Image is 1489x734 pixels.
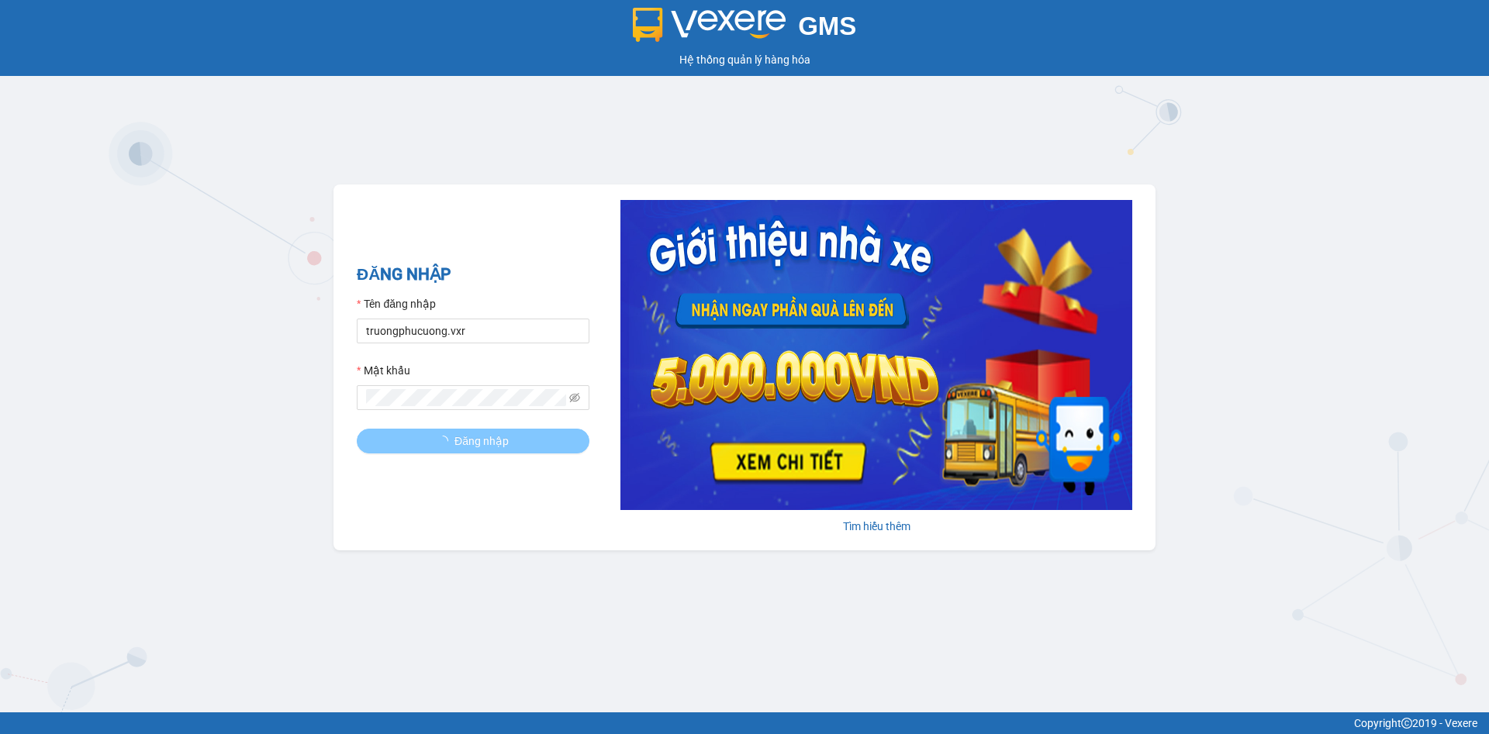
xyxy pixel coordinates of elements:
[357,295,436,312] label: Tên đăng nhập
[366,389,566,406] input: Mật khẩu
[633,8,786,42] img: logo 2
[620,200,1132,510] img: banner-0
[437,436,454,446] span: loading
[357,429,589,453] button: Đăng nhập
[12,715,1477,732] div: Copyright 2019 - Vexere
[1401,718,1412,729] span: copyright
[357,319,589,343] input: Tên đăng nhập
[620,518,1132,535] div: Tìm hiểu thêm
[357,362,410,379] label: Mật khẩu
[454,432,509,450] span: Đăng nhập
[798,12,856,40] span: GMS
[357,262,589,288] h2: ĐĂNG NHẬP
[569,392,580,403] span: eye-invisible
[633,23,857,36] a: GMS
[4,51,1485,68] div: Hệ thống quản lý hàng hóa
